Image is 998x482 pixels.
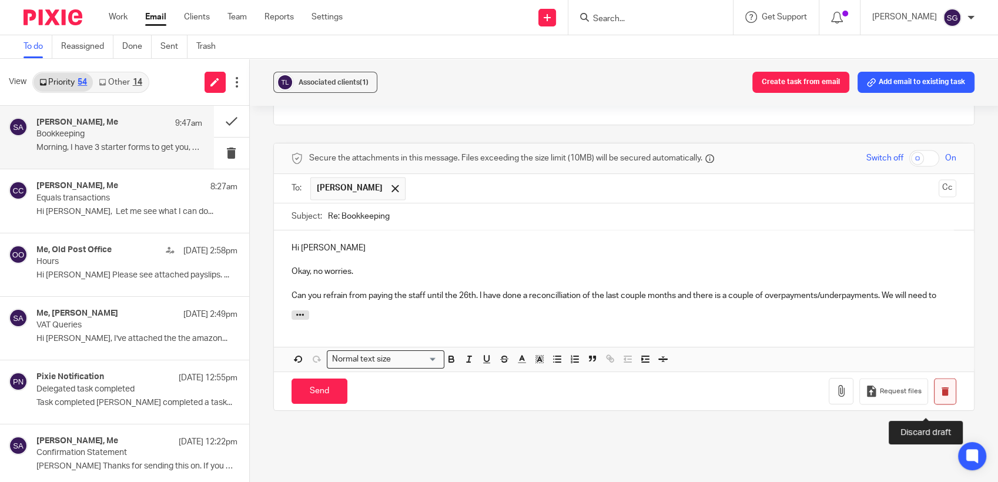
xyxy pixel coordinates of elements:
a: Email [145,11,166,23]
img: svg%3E [9,181,28,200]
button: Add email to existing task [858,72,974,93]
span: Request files [880,386,922,396]
h4: [PERSON_NAME], Me [36,436,118,446]
a: Sent [160,35,187,58]
p: Hi [PERSON_NAME], I've attached the the amazon... [36,334,237,344]
a: Outlook for Android [41,101,121,111]
label: Subject: [292,210,322,222]
a: Reports [264,11,294,23]
p: Bookkeeping [36,129,169,139]
a: Clients [184,11,210,23]
p: 8:27am [210,181,237,193]
p: 9:47am [175,118,202,129]
p: [DATE] 2:58pm [183,245,237,257]
h4: [PERSON_NAME], Me [36,118,118,128]
span: Associated clients [299,79,369,86]
p: Hours [36,257,197,267]
a: Done [122,35,152,58]
a: Outlook for Android [41,25,121,35]
a: Trash [196,35,225,58]
p: [DATE] 12:55pm [179,372,237,384]
span: Get Support [762,13,807,21]
a: Reassigned [61,35,113,58]
p: [DATE] 2:49pm [183,309,237,320]
span: Normal text size [330,353,394,366]
div: 14 [133,78,142,86]
p: Task completed [PERSON_NAME] completed a task... [36,398,237,408]
a: Work [109,11,128,23]
img: svg%3E [9,372,28,391]
a: Outlook for Android [41,471,121,481]
a: Settings [312,11,343,23]
h4: Me, [PERSON_NAME] [36,309,118,319]
button: Associated clients(1) [273,72,377,93]
img: svg%3E [9,245,28,264]
a: Outlook for Android [41,363,121,373]
img: svg%3E [9,118,28,136]
a: Other14 [93,73,148,92]
span: Secure the attachments in this message. Files exceeding the size limit (10MB) will be secured aut... [309,152,702,164]
h4: Pixie Notification [36,372,104,382]
input: Search for option [394,353,437,366]
img: Pixie [24,9,82,25]
span: View [9,76,26,88]
div: Search for option [327,350,444,369]
p: Hi [PERSON_NAME] Please see attached payslips. ... [36,270,237,280]
p: Confirmation Statement [36,448,197,458]
p: Morning, I have 3 starter forms to get you, but... [36,143,202,153]
button: Cc [939,179,956,197]
label: To: [292,182,304,194]
p: Hi [PERSON_NAME], Let me see what I can do... [36,207,237,217]
p: [PERSON_NAME] Thanks for sending this on. If you could... [36,461,237,471]
button: Create task from email [752,72,849,93]
span: On [945,152,956,164]
input: Send [292,379,347,404]
img: svg%3E [943,8,962,27]
a: Priority54 [34,73,93,92]
span: (1) [360,79,369,86]
p: VAT Queries [36,320,197,330]
img: svg%3E [276,73,294,91]
p: Delegated task completed [36,384,197,394]
span: Switch off [866,152,903,164]
h4: Me, Old Post Office [36,245,112,255]
p: Hi [PERSON_NAME] [292,242,957,254]
img: svg%3E [9,309,28,327]
img: svg%3E [9,436,28,455]
a: Outlook for Android [41,36,121,46]
button: Request files [859,378,927,404]
p: Okay, no worries. [292,266,957,277]
p: Can you refrain from paying the staff until the 26th. I have done a reconcilliation of the last c... [292,290,957,302]
p: Equals transactions [36,193,197,203]
span: [PERSON_NAME] [317,182,383,194]
input: Search [592,14,698,25]
a: Team [227,11,247,23]
a: To do [24,35,52,58]
p: [DATE] 12:22pm [179,436,237,448]
div: 54 [78,78,87,86]
h4: [PERSON_NAME], Me [36,181,118,191]
p: [PERSON_NAME] [872,11,937,23]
